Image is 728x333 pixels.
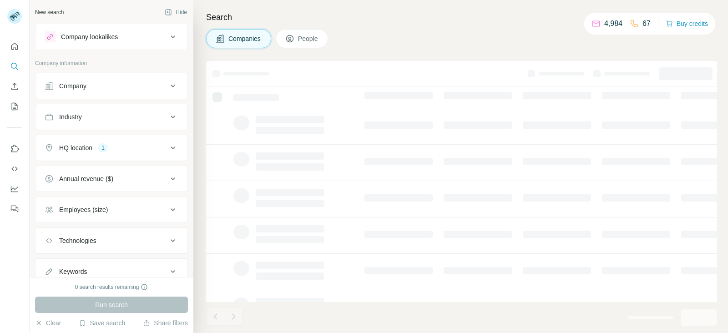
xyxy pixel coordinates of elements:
button: Company [35,75,187,97]
button: Save search [79,318,125,328]
button: Enrich CSV [7,78,22,95]
button: Share filters [143,318,188,328]
p: 4,984 [604,18,622,29]
button: Feedback [7,201,22,217]
p: 67 [642,18,651,29]
button: Technologies [35,230,187,252]
div: Employees (size) [59,205,108,214]
div: HQ location [59,143,92,152]
button: HQ location1 [35,137,187,159]
p: Company information [35,59,188,67]
button: Use Surfe API [7,161,22,177]
button: Industry [35,106,187,128]
span: Companies [228,34,262,43]
div: Industry [59,112,82,121]
button: Keywords [35,261,187,283]
button: My lists [7,98,22,115]
button: Quick start [7,38,22,55]
button: Hide [158,5,193,19]
button: Employees (size) [35,199,187,221]
div: Company lookalikes [61,32,118,41]
button: Clear [35,318,61,328]
span: People [298,34,319,43]
div: 1 [98,144,108,152]
button: Dashboard [7,181,22,197]
button: Search [7,58,22,75]
button: Annual revenue ($) [35,168,187,190]
div: 0 search results remaining [75,283,148,291]
button: Use Surfe on LinkedIn [7,141,22,157]
div: Annual revenue ($) [59,174,113,183]
div: Keywords [59,267,87,276]
div: New search [35,8,64,16]
div: Technologies [59,236,96,245]
button: Buy credits [666,17,708,30]
h4: Search [206,11,717,24]
button: Company lookalikes [35,26,187,48]
div: Company [59,81,86,91]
